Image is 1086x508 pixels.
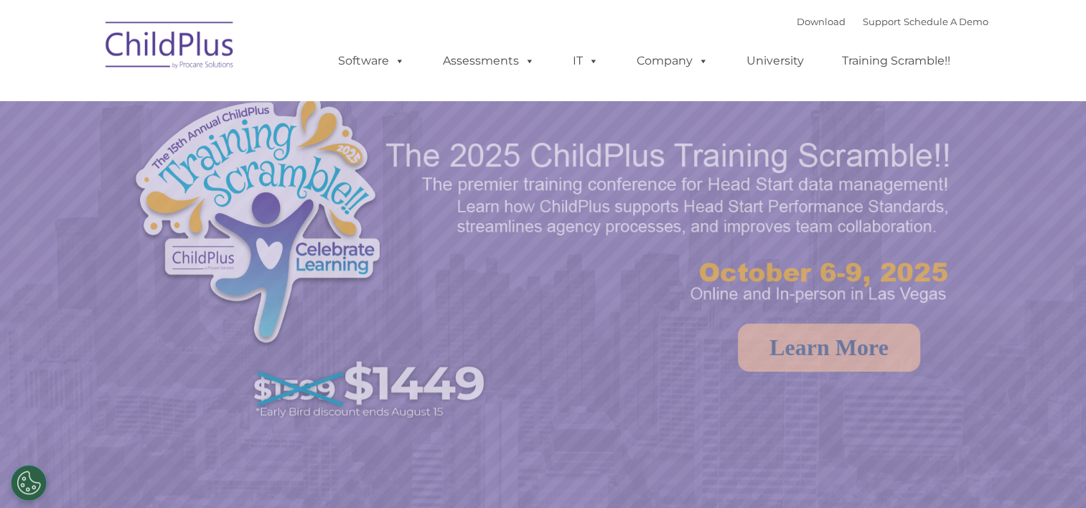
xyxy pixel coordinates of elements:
a: Training Scramble!! [828,47,965,75]
a: Download [797,16,846,27]
a: Learn More [738,324,920,372]
a: Support [863,16,901,27]
a: Schedule A Demo [904,16,988,27]
a: University [732,47,818,75]
a: Software [324,47,419,75]
img: ChildPlus by Procare Solutions [98,11,242,83]
a: Company [622,47,723,75]
a: IT [558,47,613,75]
a: Assessments [429,47,549,75]
font: | [797,16,988,27]
button: Cookies Settings [11,465,47,501]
